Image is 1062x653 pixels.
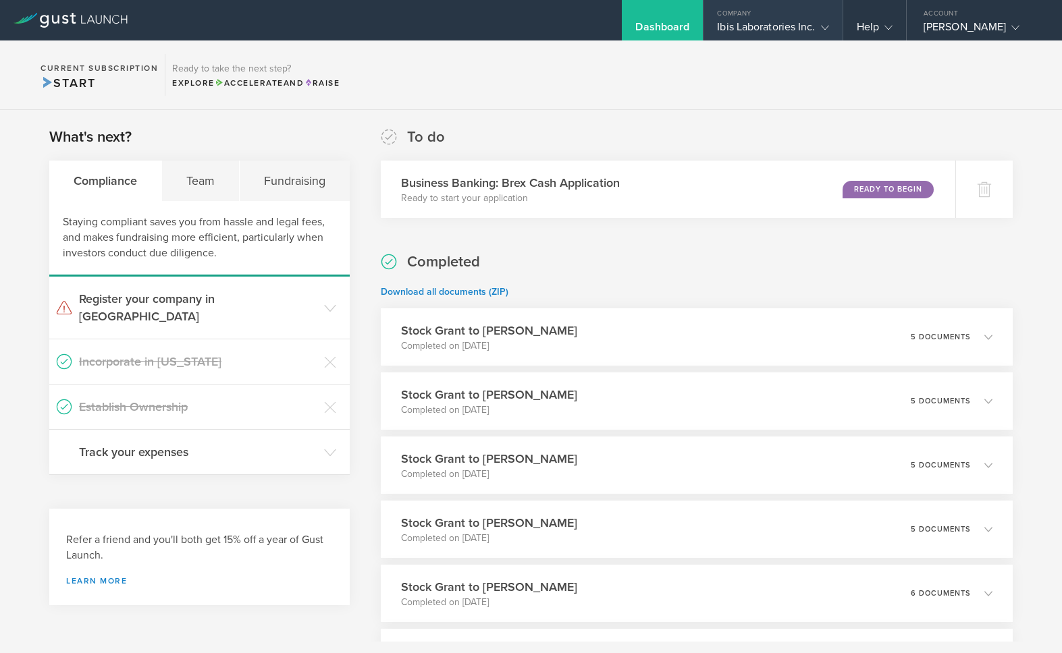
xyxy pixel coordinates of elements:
div: Staying compliant saves you from hassle and legal fees, and makes fundraising more efficient, par... [49,201,350,277]
p: Completed on [DATE] [401,339,577,353]
p: 5 documents [911,397,971,405]
p: Ready to start your application [401,192,620,205]
p: 5 documents [911,526,971,533]
div: Help [857,20,893,40]
span: and [215,78,304,88]
h2: What's next? [49,127,132,147]
p: 5 documents [911,333,971,341]
span: Raise [304,78,340,88]
a: Learn more [66,577,333,585]
h3: Establish Ownership [79,398,317,416]
h3: Stock Grant to [PERSON_NAME] [401,514,577,532]
a: Download all documents (ZIP) [381,286,508,297]
p: Completed on [DATE] [401,596,577,609]
div: Team [162,161,240,201]
h3: Stock Grant to [PERSON_NAME] [401,322,577,339]
h2: Current Subscription [41,64,158,72]
p: 6 documents [911,590,971,597]
div: [PERSON_NAME] [924,20,1038,40]
iframe: Chat Widget [994,588,1062,653]
h3: Incorporate in [US_STATE] [79,353,317,370]
h3: Stock Grant to [PERSON_NAME] [401,386,577,403]
div: Compliance [49,161,162,201]
div: Ready to take the next step?ExploreAccelerateandRaise [165,54,346,96]
h3: Ready to take the next step? [172,64,340,74]
div: Ibis Laboratories Inc. [717,20,828,40]
p: Completed on [DATE] [401,532,577,545]
h2: To do [407,127,445,147]
h2: Completed [407,252,480,272]
h3: Refer a friend and you'll both get 15% off a year of Gust Launch. [66,532,333,563]
h3: Stock Grant to [PERSON_NAME] [401,578,577,596]
p: 5 documents [911,461,971,469]
div: Dashboard [635,20,689,40]
div: Explore [172,77,340,89]
p: Completed on [DATE] [401,403,577,417]
h3: Register your company in [GEOGRAPHIC_DATA] [79,290,317,325]
h3: Stock Grant to [PERSON_NAME] [401,450,577,467]
span: Accelerate [215,78,284,88]
h3: Business Banking: Brex Cash Application [401,174,620,192]
div: Ready to Begin [843,181,934,198]
h3: Track your expenses [79,443,317,461]
div: Business Banking: Brex Cash ApplicationReady to start your applicationReady to Begin [381,161,955,218]
div: Fundraising [240,161,350,201]
span: Start [41,76,95,90]
p: Completed on [DATE] [401,467,577,481]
